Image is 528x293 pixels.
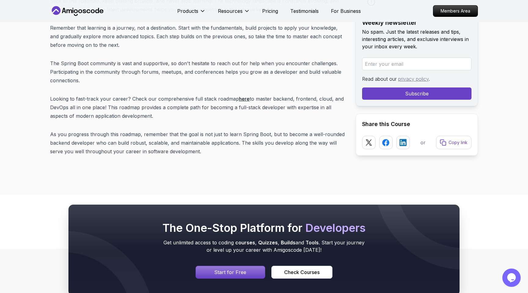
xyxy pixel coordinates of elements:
[290,7,319,15] a: Testimonials
[235,239,255,246] span: courses
[50,59,346,85] p: The Spring Boot community is vast and supportive, so don't hesitate to reach out for help when yo...
[331,7,361,15] a: For Business
[362,87,471,100] button: Subscribe
[362,57,471,70] input: Enter your email
[271,266,332,279] button: Check Courses
[362,75,471,83] p: Read about our .
[433,5,478,17] a: Members Area
[306,239,319,246] span: Tools
[433,6,478,17] p: Members Area
[214,269,246,276] p: Start for Free
[218,7,250,20] button: Resources
[218,7,243,15] p: Resources
[436,136,471,149] button: Copy link
[502,269,522,287] iframe: chat widget
[161,222,367,234] h2: The One-Stop Platform for
[362,120,471,128] h2: Share this Course
[281,239,295,246] span: Builds
[398,76,429,82] a: privacy policy
[271,266,332,279] a: Courses page
[161,239,367,254] p: Get unlimited access to coding , , and . Start your journey or level up your career with Amigosco...
[177,7,198,15] p: Products
[177,7,206,20] button: Products
[196,266,265,279] a: Signin page
[50,95,346,120] p: Looking to fast-track your career? Check our comprehensive full stack roadmap to master backend, ...
[50,130,346,156] p: As you progress through this roadmap, remember that the goal is not just to learn Spring Boot, bu...
[50,24,346,49] p: Remember that learning is a journey, not a destination. Start with the fundamentals, build projec...
[449,139,468,146] p: Copy link
[239,96,250,102] a: here
[258,239,278,246] span: Quizzes
[262,7,278,15] a: Pricing
[420,139,426,146] p: or
[362,28,471,50] p: No spam. Just the latest releases and tips, interesting articles, and exclusive interviews in you...
[305,221,365,235] span: Developers
[284,269,320,276] div: Check Courses
[362,18,471,27] h2: Weekly newsletter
